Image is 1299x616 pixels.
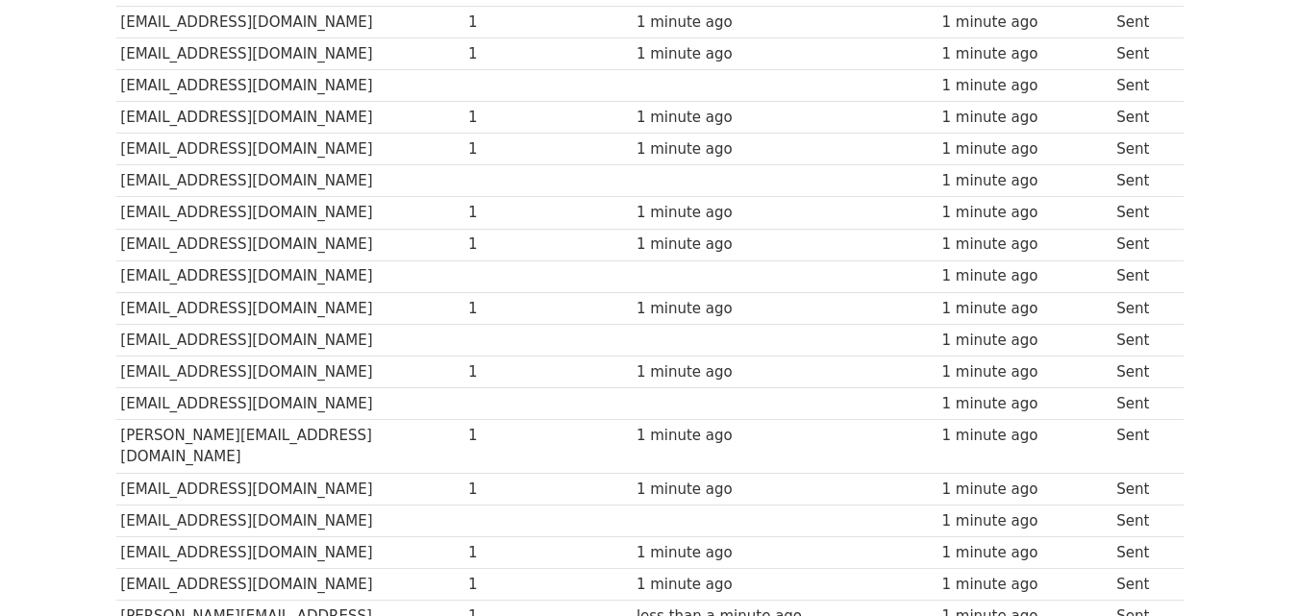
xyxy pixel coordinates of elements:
td: Sent [1112,6,1173,37]
div: 1 [468,202,545,224]
div: 1 minute ago [637,361,802,383]
td: [EMAIL_ADDRESS][DOMAIN_NAME] [116,134,464,165]
div: 1 [468,43,545,65]
div: 1 [468,425,545,447]
div: 1 minute ago [637,542,802,564]
td: Sent [1112,536,1173,568]
td: Sent [1112,229,1173,260]
div: 1 [468,138,545,160]
div: 1 minute ago [941,425,1107,447]
td: [PERSON_NAME][EMAIL_ADDRESS][DOMAIN_NAME] [116,420,464,474]
div: 1 minute ago [941,202,1107,224]
div: 1 [468,234,545,256]
td: Sent [1112,505,1173,536]
td: Sent [1112,356,1173,387]
div: 1 [468,107,545,129]
td: [EMAIL_ADDRESS][DOMAIN_NAME] [116,569,464,601]
td: Sent [1112,134,1173,165]
td: Sent [1112,569,1173,601]
td: Sent [1112,197,1173,229]
td: [EMAIL_ADDRESS][DOMAIN_NAME] [116,197,464,229]
div: 1 minute ago [941,265,1107,287]
td: [EMAIL_ADDRESS][DOMAIN_NAME] [116,260,464,292]
div: 1 minute ago [637,574,802,596]
div: 1 minute ago [941,298,1107,320]
td: [EMAIL_ADDRESS][DOMAIN_NAME] [116,388,464,420]
div: 1 minute ago [941,138,1107,160]
div: 1 minute ago [637,425,802,447]
div: 1 minute ago [941,542,1107,564]
div: 1 minute ago [637,12,802,34]
td: Sent [1112,473,1173,505]
div: 1 [468,574,545,596]
div: 1 minute ago [941,107,1107,129]
td: Sent [1112,388,1173,420]
div: 1 [468,12,545,34]
iframe: Chat Widget [1203,524,1299,616]
td: [EMAIL_ADDRESS][DOMAIN_NAME] [116,102,464,134]
td: [EMAIL_ADDRESS][DOMAIN_NAME] [116,70,464,102]
div: 1 minute ago [941,574,1107,596]
div: 1 minute ago [637,138,802,160]
td: [EMAIL_ADDRESS][DOMAIN_NAME] [116,473,464,505]
td: [EMAIL_ADDRESS][DOMAIN_NAME] [116,38,464,70]
div: 1 minute ago [941,479,1107,501]
div: 1 [468,361,545,383]
td: [EMAIL_ADDRESS][DOMAIN_NAME] [116,356,464,387]
td: [EMAIL_ADDRESS][DOMAIN_NAME] [116,505,464,536]
div: 1 minute ago [637,298,802,320]
td: [EMAIL_ADDRESS][DOMAIN_NAME] [116,536,464,568]
div: 1 minute ago [941,330,1107,352]
div: 1 [468,479,545,501]
div: 1 [468,298,545,320]
div: 1 minute ago [941,393,1107,415]
td: Sent [1112,102,1173,134]
td: [EMAIL_ADDRESS][DOMAIN_NAME] [116,229,464,260]
div: 1 [468,542,545,564]
div: 1 minute ago [941,43,1107,65]
div: 1 minute ago [637,202,802,224]
div: 1 minute ago [637,479,802,501]
td: [EMAIL_ADDRESS][DOMAIN_NAME] [116,6,464,37]
td: Sent [1112,165,1173,197]
td: [EMAIL_ADDRESS][DOMAIN_NAME] [116,165,464,197]
td: [EMAIL_ADDRESS][DOMAIN_NAME] [116,324,464,356]
td: Sent [1112,70,1173,102]
div: 1 minute ago [637,234,802,256]
div: 1 minute ago [941,170,1107,192]
div: 1 minute ago [941,510,1107,532]
div: 1 minute ago [941,75,1107,97]
td: Sent [1112,38,1173,70]
div: 1 minute ago [941,361,1107,383]
td: Sent [1112,420,1173,474]
td: Sent [1112,260,1173,292]
td: [EMAIL_ADDRESS][DOMAIN_NAME] [116,292,464,324]
div: 1 minute ago [637,107,802,129]
div: 1 minute ago [941,12,1107,34]
div: 1 minute ago [941,234,1107,256]
div: 1 minute ago [637,43,802,65]
td: Sent [1112,292,1173,324]
td: Sent [1112,324,1173,356]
